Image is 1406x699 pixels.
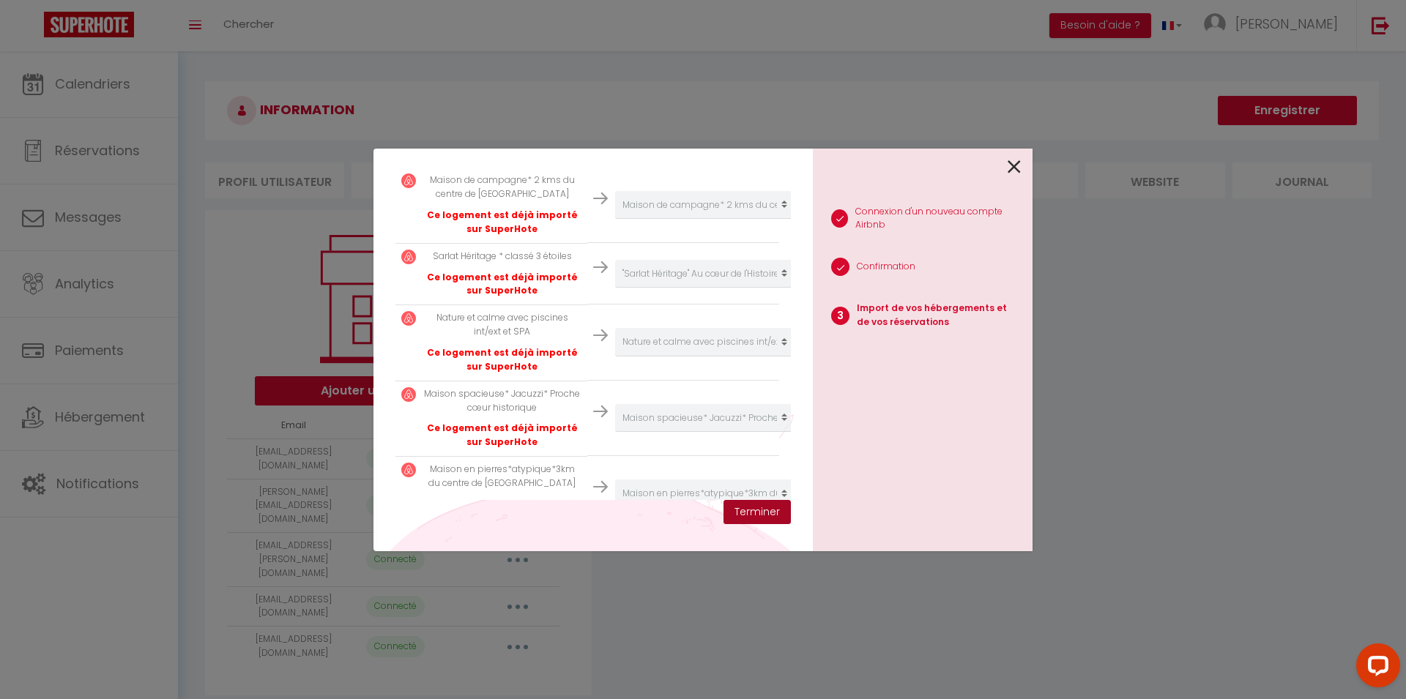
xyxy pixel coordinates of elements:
p: Confirmation [857,260,915,274]
p: Ce logement est déjà importé sur SuperHote [423,209,581,236]
p: Ce logement est déjà importé sur SuperHote [423,422,581,449]
span: 3 [831,307,849,325]
p: Import de vos hébergements et de vos réservations [857,302,1021,329]
p: Maison en pierres*atypique*3km du centre de [GEOGRAPHIC_DATA] [423,463,581,490]
p: Ce logement est déjà importé sur SuperHote [423,346,581,374]
button: Terminer [724,500,791,525]
iframe: LiveChat chat widget [1344,638,1406,699]
p: Maison spacieuse* Jacuzzi* Proche cœur historique [423,387,581,415]
p: Ce logement est déjà importé sur SuperHote [423,271,581,299]
p: Connexion d'un nouveau compte Airbnb [855,205,1021,233]
p: Ce logement est déjà importé sur SuperHote [423,498,581,526]
p: Nature et calme avec piscines int/ext et SPA [423,311,581,339]
p: Maison de campagne* 2 kms du centre de [GEOGRAPHIC_DATA] [423,173,581,201]
p: Sarlat Héritage * classé 3 étoiles [423,250,581,263]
